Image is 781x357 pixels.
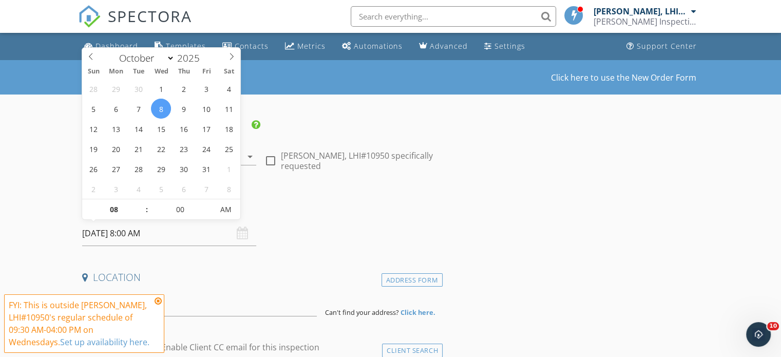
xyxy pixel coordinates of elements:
[174,99,194,119] span: October 9, 2025
[82,200,439,214] h4: Date/Time
[84,139,104,159] span: October 19, 2025
[746,322,771,347] iframe: Intercom live chat
[128,119,148,139] span: October 14, 2025
[480,37,529,56] a: Settings
[551,73,696,82] a: Click here to use the New Order Form
[106,159,126,179] span: October 27, 2025
[174,159,194,179] span: October 30, 2025
[96,41,138,51] div: Dashboard
[196,159,216,179] span: October 31, 2025
[150,68,173,75] span: Wed
[84,79,104,99] span: September 28, 2025
[622,37,701,56] a: Support Center
[108,5,192,27] span: SPECTORA
[235,41,269,51] div: Contacts
[637,41,697,51] div: Support Center
[106,99,126,119] span: October 6, 2025
[196,139,216,159] span: October 24, 2025
[128,179,148,199] span: November 4, 2025
[105,68,127,75] span: Mon
[151,179,171,199] span: November 5, 2025
[82,291,317,316] input: Address Search
[175,51,208,65] input: Year
[106,179,126,199] span: November 3, 2025
[196,99,216,119] span: October 10, 2025
[219,99,239,119] span: October 11, 2025
[128,79,148,99] span: September 30, 2025
[151,99,171,119] span: October 8, 2025
[219,139,239,159] span: October 25, 2025
[106,119,126,139] span: October 13, 2025
[219,119,239,139] span: October 18, 2025
[219,159,239,179] span: November 1, 2025
[281,37,330,56] a: Metrics
[84,179,104,199] span: November 2, 2025
[78,14,192,35] a: SPECTORA
[219,179,239,199] span: November 8, 2025
[82,68,105,75] span: Sun
[219,79,239,99] span: October 4, 2025
[150,37,210,56] a: Templates
[127,68,150,75] span: Tue
[174,79,194,99] span: October 2, 2025
[151,119,171,139] span: October 15, 2025
[196,79,216,99] span: October 3, 2025
[151,139,171,159] span: October 22, 2025
[415,37,472,56] a: Advanced
[351,6,556,27] input: Search everything...
[174,119,194,139] span: October 16, 2025
[218,37,273,56] a: Contacts
[401,308,435,317] strong: Click here.
[9,299,151,348] div: FYI: This is outside [PERSON_NAME], LHI#10950's regular schedule of 09:30 AM-04:00 PM on Wednesdays.
[767,322,779,330] span: 10
[196,119,216,139] span: October 17, 2025
[151,159,171,179] span: October 29, 2025
[78,5,101,28] img: The Best Home Inspection Software - Spectora
[84,159,104,179] span: October 26, 2025
[173,68,195,75] span: Thu
[82,221,256,246] input: Select date
[128,99,148,119] span: October 7, 2025
[80,37,142,56] a: Dashboard
[106,139,126,159] span: October 20, 2025
[338,37,407,56] a: Automations (Basic)
[106,79,126,99] span: September 29, 2025
[382,273,443,287] div: Address Form
[161,342,319,352] label: Enable Client CC email for this inspection
[174,179,194,199] span: November 6, 2025
[212,199,240,220] span: Click to toggle
[325,308,399,317] span: Can't find your address?
[166,41,206,51] div: Templates
[218,68,240,75] span: Sat
[195,68,218,75] span: Fri
[128,139,148,159] span: October 21, 2025
[430,41,468,51] div: Advanced
[145,199,148,220] span: :
[174,139,194,159] span: October 23, 2025
[494,41,525,51] div: Settings
[594,6,689,16] div: [PERSON_NAME], LHI#10950
[84,119,104,139] span: October 12, 2025
[297,41,326,51] div: Metrics
[281,151,439,171] label: [PERSON_NAME], LHI#10950 specifically requested
[594,16,696,27] div: Bernard's Inspection Services
[151,79,171,99] span: October 1, 2025
[128,159,148,179] span: October 28, 2025
[84,99,104,119] span: October 5, 2025
[82,271,439,284] h4: Location
[60,336,149,348] a: Set up availability here.
[196,179,216,199] span: November 7, 2025
[354,41,403,51] div: Automations
[244,151,256,163] i: arrow_drop_down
